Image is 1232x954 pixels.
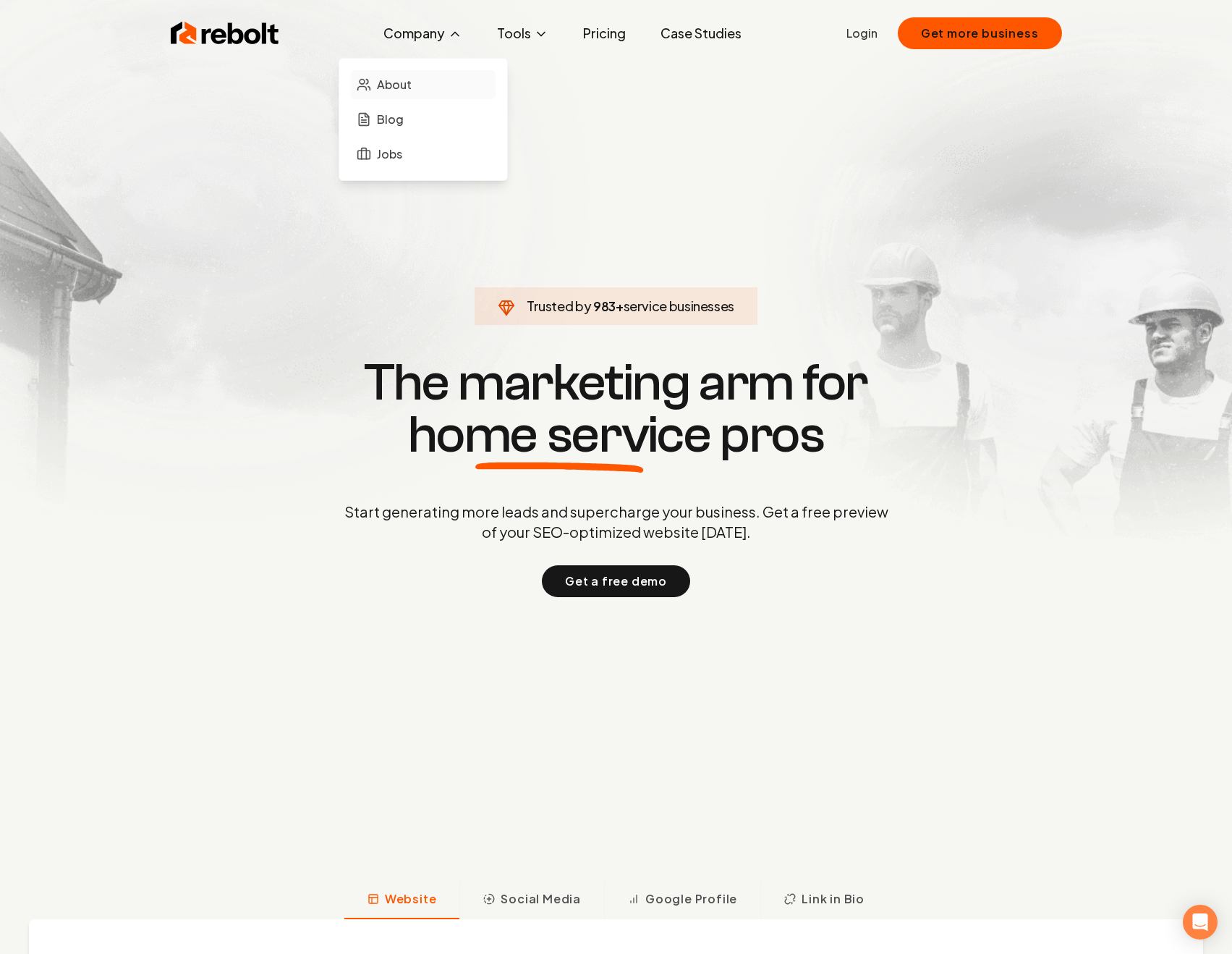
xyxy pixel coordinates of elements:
button: Social Media [459,882,604,919]
span: + [616,297,624,314]
span: About [377,76,412,93]
button: Company [372,19,474,48]
span: Link in Bio [802,890,864,908]
span: home service [408,409,711,461]
button: Google Profile [604,882,760,919]
span: service businesses [624,297,735,314]
span: Google Profile [645,890,737,908]
span: Jobs [377,145,402,163]
button: Website [344,882,460,919]
button: Tools [485,19,560,48]
h1: The marketing arm for pros [269,357,964,461]
button: Link in Bio [760,882,888,919]
span: Social Media [501,890,581,908]
a: Login [846,25,878,42]
a: About [351,70,496,99]
a: Jobs [351,140,496,169]
button: Get a free demo [542,565,690,597]
a: Case Studies [649,19,753,48]
a: Pricing [572,19,637,48]
span: Trusted by [527,297,591,314]
span: Website [385,890,437,908]
img: Rebolt Logo [171,19,279,48]
div: Open Intercom Messenger [1183,905,1218,940]
span: Blog [377,111,404,128]
p: Start generating more leads and supercharge your business. Get a free preview of your SEO-optimiz... [341,502,891,542]
button: Get more business [898,17,1062,49]
span: 983 [593,296,616,316]
a: Blog [351,105,496,134]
